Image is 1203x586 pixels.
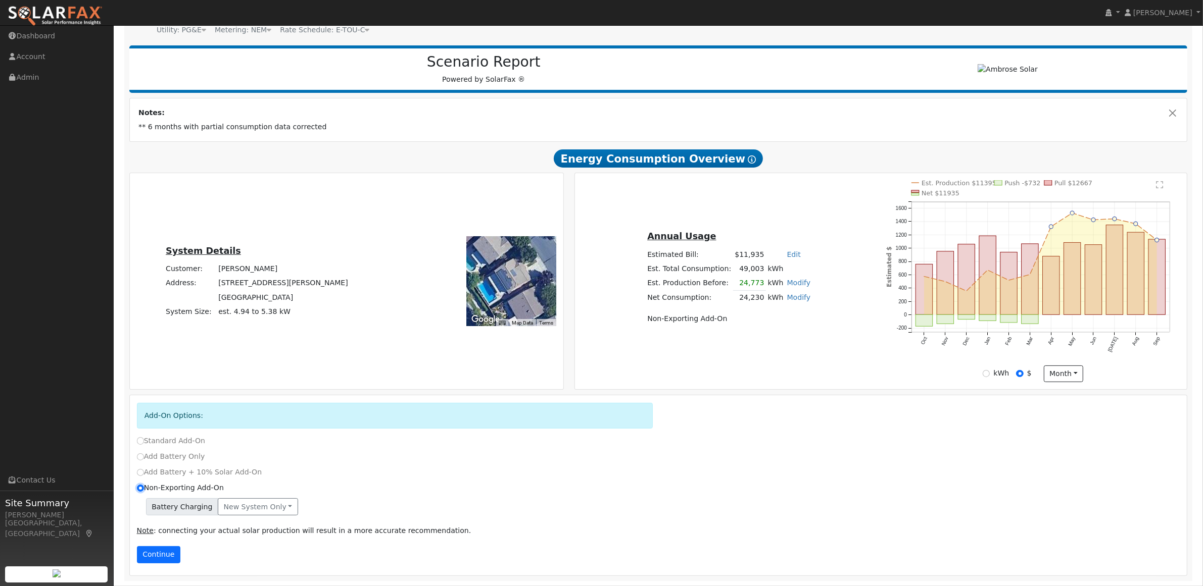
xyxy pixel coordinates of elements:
[922,179,996,187] text: Est. Production $11395
[916,264,933,315] rect: onclick=""
[1148,239,1166,314] rect: onclick=""
[217,290,350,304] td: [GEOGRAPHIC_DATA]
[137,469,144,476] input: Add Battery + 10% Solar Add-On
[1068,336,1077,347] text: May
[896,219,907,225] text: 1400
[217,262,350,276] td: [PERSON_NAME]
[146,498,218,515] span: Battery Charging
[983,370,990,377] input: kWh
[899,286,907,291] text: 400
[1022,315,1039,324] rect: onclick=""
[646,247,733,261] td: Estimated Bill:
[979,315,996,321] rect: onclick=""
[993,368,1009,379] label: kWh
[1064,243,1081,315] rect: onclick=""
[8,6,103,27] img: SolarFax
[137,453,144,460] input: Add Battery Only
[217,276,350,290] td: [STREET_ADDRESS][PERSON_NAME]
[1026,336,1035,346] text: Mar
[937,251,954,314] rect: onclick=""
[766,261,812,276] td: kWh
[137,451,205,462] label: Add Battery Only
[215,25,271,35] div: Metering: NEM
[137,120,1180,134] td: ** 6 months with partial consumption data corrected
[733,290,766,305] td: 24,230
[766,276,785,290] td: kWh
[1134,222,1138,226] circle: onclick=""
[1106,225,1124,315] rect: onclick=""
[904,312,907,317] text: 0
[1089,336,1098,346] text: Jun
[748,155,756,164] i: Show Help
[157,25,206,35] div: Utility: PG&E
[85,529,94,538] a: Map
[164,304,217,318] td: System Size:
[733,247,766,261] td: $11,935
[166,246,241,256] u: System Details
[1028,273,1032,277] circle: onclick=""
[962,336,971,347] text: Dec
[896,232,907,238] text: 1200
[922,189,959,197] text: Net $11935
[787,250,801,258] a: Edit
[986,268,990,272] circle: onclick=""
[1113,217,1117,221] circle: onclick=""
[218,498,298,515] button: New system only
[138,109,165,117] strong: Notes:
[1128,233,1145,315] rect: onclick=""
[646,276,733,290] td: Est. Production Before:
[978,64,1038,75] img: Ambrose Solar
[920,336,929,346] text: Oct
[1156,181,1163,189] text: 
[137,546,180,563] button: Continue
[1000,252,1018,315] rect: onclick=""
[1085,245,1102,315] rect: onclick=""
[899,259,907,264] text: 800
[886,247,893,288] text: Estimated $
[164,276,217,290] td: Address:
[139,54,828,71] h2: Scenario Report
[646,290,733,305] td: Net Consumption:
[923,275,927,279] circle: onclick=""
[137,526,154,535] u: Note
[916,315,933,327] rect: onclick=""
[164,262,217,276] td: Customer:
[137,436,205,446] label: Standard Add-On
[1071,211,1075,215] circle: onclick=""
[1054,179,1092,187] text: Pull $12667
[1049,225,1053,229] circle: onclick=""
[512,319,533,327] button: Map Data
[958,315,976,319] rect: onclick=""
[899,272,907,278] text: 600
[1027,368,1032,379] label: $
[137,526,471,535] span: : connecting your actual solar production will result in a more accurate recommendation.
[1155,238,1159,242] circle: onclick=""
[766,290,785,305] td: kWh
[983,336,992,346] text: Jan
[218,307,291,315] span: est. 4.94 to 5.38 kW
[137,403,653,429] div: Add-On Options:
[134,54,833,85] div: Powered by SolarFax ®
[554,149,763,168] span: Energy Consumption Overview
[469,313,502,326] img: Google
[897,326,907,331] text: -200
[1016,370,1023,377] input: $
[979,236,996,315] rect: onclick=""
[5,510,108,520] div: [PERSON_NAME]
[1107,336,1119,353] text: [DATE]
[899,299,907,304] text: 200
[1133,9,1192,17] span: [PERSON_NAME]
[1005,179,1041,187] text: Push -$732
[137,483,224,493] label: Non-Exporting Add-On
[943,280,947,284] circle: onclick=""
[646,312,812,326] td: Non-Exporting Add-On
[1044,365,1084,383] button: month
[647,231,716,241] u: Annual Usage
[1131,336,1140,347] text: Aug
[1022,244,1039,314] rect: onclick=""
[787,293,811,301] a: Modify
[1043,256,1060,315] rect: onclick=""
[469,313,502,326] a: Open this area in Google Maps (opens a new window)
[1168,108,1178,118] button: Close
[539,320,553,326] a: Terms (opens in new tab)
